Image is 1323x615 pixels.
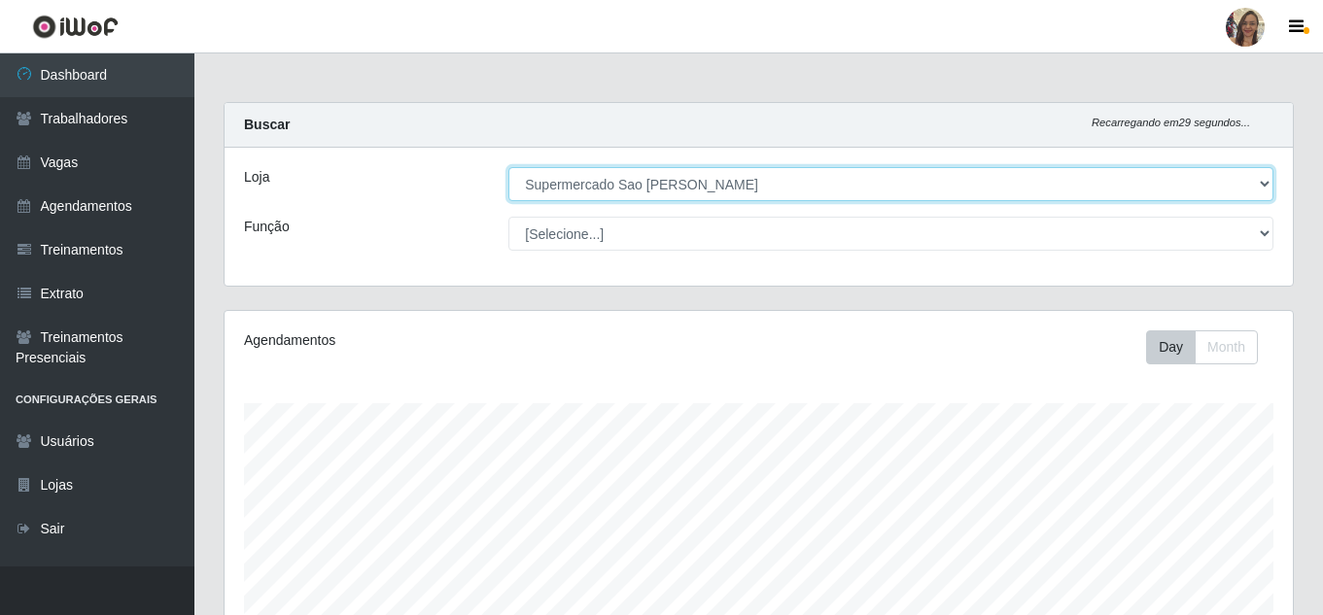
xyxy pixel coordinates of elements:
[1146,330,1273,364] div: Toolbar with button groups
[1092,117,1250,128] i: Recarregando em 29 segundos...
[244,167,269,188] label: Loja
[244,117,290,132] strong: Buscar
[1195,330,1258,364] button: Month
[244,217,290,237] label: Função
[1146,330,1258,364] div: First group
[1146,330,1196,364] button: Day
[244,330,656,351] div: Agendamentos
[32,15,119,39] img: CoreUI Logo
